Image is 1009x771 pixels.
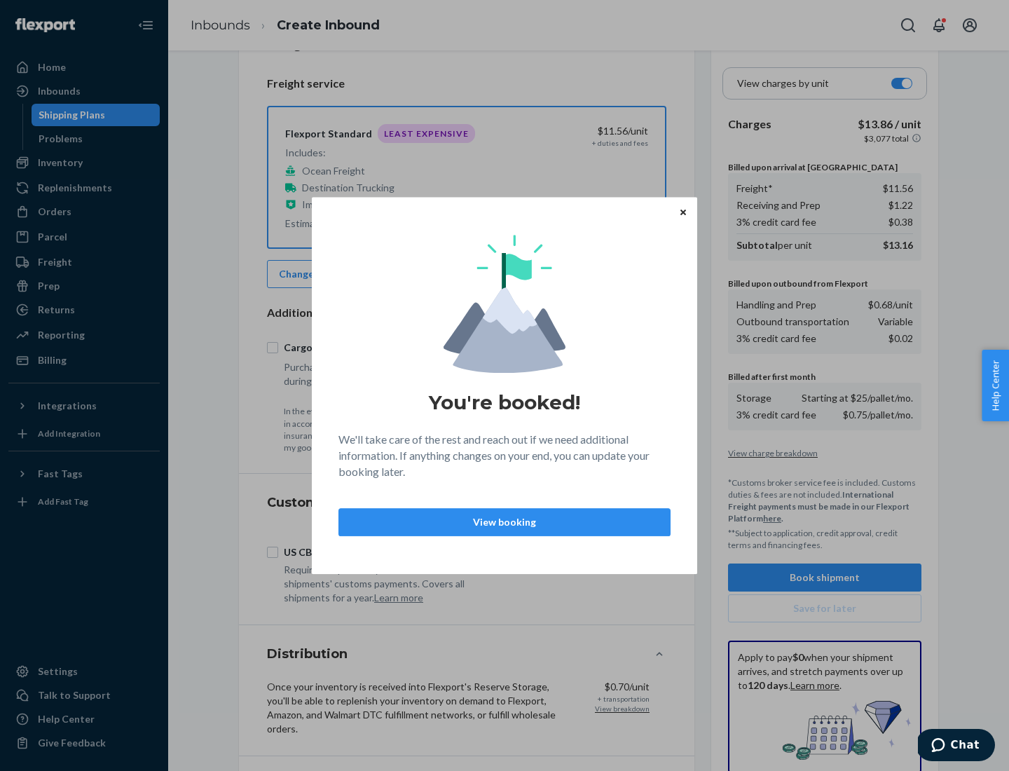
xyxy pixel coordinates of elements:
img: svg+xml,%3Csvg%20viewBox%3D%220%200%20174%20197%22%20fill%3D%22none%22%20xmlns%3D%22http%3A%2F%2F... [444,235,565,373]
h1: You're booked! [429,390,580,415]
p: We'll take care of the rest and reach out if we need additional information. If anything changes ... [338,432,671,480]
span: Chat [33,10,62,22]
button: Close [676,204,690,219]
p: View booking [350,515,659,529]
button: View booking [338,508,671,536]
